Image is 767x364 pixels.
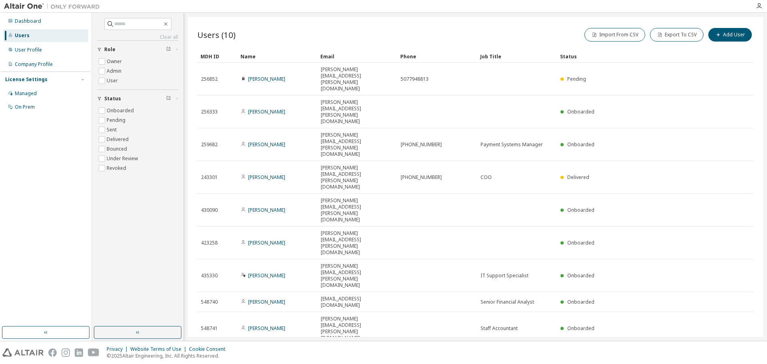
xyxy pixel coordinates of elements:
[88,348,99,357] img: youtube.svg
[201,299,218,305] span: 548740
[567,325,594,332] span: Onboarded
[321,66,393,92] span: [PERSON_NAME][EMAIL_ADDRESS][PERSON_NAME][DOMAIN_NAME]
[248,141,285,148] a: [PERSON_NAME]
[650,28,703,42] button: Export To CSV
[481,273,529,279] span: IT Support Specialist
[15,104,35,110] div: On Prem
[584,28,645,42] button: Import From CSV
[166,95,171,102] span: Clear filter
[107,115,127,125] label: Pending
[201,174,218,181] span: 243301
[240,50,314,63] div: Name
[248,174,285,181] a: [PERSON_NAME]
[248,325,285,332] a: [PERSON_NAME]
[320,50,394,63] div: Email
[201,141,218,148] span: 259682
[708,28,752,42] button: Add User
[5,76,48,83] div: License Settings
[201,109,218,115] span: 256333
[107,57,123,66] label: Owner
[400,50,474,63] div: Phone
[248,239,285,246] a: [PERSON_NAME]
[201,240,218,246] span: 423258
[321,197,393,223] span: [PERSON_NAME][EMAIL_ADDRESS][PERSON_NAME][DOMAIN_NAME]
[248,272,285,279] a: [PERSON_NAME]
[321,99,393,125] span: [PERSON_NAME][EMAIL_ADDRESS][PERSON_NAME][DOMAIN_NAME]
[201,76,218,82] span: 256852
[481,299,534,305] span: Senior Financial Analyst
[107,154,139,163] label: Under Review
[189,346,230,352] div: Cookie Consent
[567,207,594,213] span: Onboarded
[15,61,53,68] div: Company Profile
[15,90,37,97] div: Managed
[567,272,594,279] span: Onboarded
[62,348,70,357] img: instagram.svg
[201,325,218,332] span: 548741
[567,174,589,181] span: Delivered
[197,29,236,40] span: Users (10)
[4,2,104,10] img: Altair One
[480,50,554,63] div: Job Title
[15,18,41,24] div: Dashboard
[75,348,83,357] img: linkedin.svg
[107,106,135,115] label: Onboarded
[130,346,189,352] div: Website Terms of Use
[15,47,42,53] div: User Profile
[48,348,57,357] img: facebook.svg
[567,141,594,148] span: Onboarded
[248,298,285,305] a: [PERSON_NAME]
[567,108,594,115] span: Onboarded
[107,76,119,86] label: User
[248,108,285,115] a: [PERSON_NAME]
[166,46,171,53] span: Clear filter
[107,66,123,76] label: Admin
[401,174,442,181] span: [PHONE_NUMBER]
[321,263,393,288] span: [PERSON_NAME][EMAIL_ADDRESS][PERSON_NAME][DOMAIN_NAME]
[567,76,586,82] span: Pending
[481,325,518,332] span: Staff Accountant
[97,90,178,107] button: Status
[107,135,130,144] label: Delivered
[567,239,594,246] span: Onboarded
[321,296,393,308] span: [EMAIL_ADDRESS][DOMAIN_NAME]
[321,316,393,341] span: [PERSON_NAME][EMAIL_ADDRESS][PERSON_NAME][DOMAIN_NAME]
[481,174,492,181] span: COO
[107,346,130,352] div: Privacy
[248,207,285,213] a: [PERSON_NAME]
[107,144,129,154] label: Bounced
[97,34,178,40] a: Clear all
[97,41,178,58] button: Role
[201,273,218,279] span: 435330
[104,95,121,102] span: Status
[401,141,442,148] span: [PHONE_NUMBER]
[321,165,393,190] span: [PERSON_NAME][EMAIL_ADDRESS][PERSON_NAME][DOMAIN_NAME]
[481,141,543,148] span: Payment Systems Manager
[401,76,429,82] span: 5077948813
[201,207,218,213] span: 430090
[248,76,285,82] a: [PERSON_NAME]
[567,298,594,305] span: Onboarded
[201,50,234,63] div: MDH ID
[2,348,44,357] img: altair_logo.svg
[107,163,128,173] label: Revoked
[107,352,230,359] p: © 2025 Altair Engineering, Inc. All Rights Reserved.
[104,46,115,53] span: Role
[15,32,30,39] div: Users
[321,230,393,256] span: [PERSON_NAME][EMAIL_ADDRESS][PERSON_NAME][DOMAIN_NAME]
[107,125,118,135] label: Sent
[560,50,712,63] div: Status
[321,132,393,157] span: [PERSON_NAME][EMAIL_ADDRESS][PERSON_NAME][DOMAIN_NAME]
